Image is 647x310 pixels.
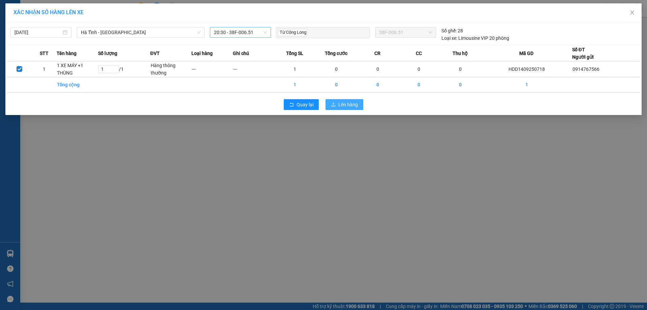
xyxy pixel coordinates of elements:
span: down [197,30,201,34]
span: Ghi chú [233,50,249,57]
td: Tổng cộng [57,77,98,92]
td: 0 [357,61,398,77]
td: 0 [398,77,440,92]
span: Số lượng [98,50,117,57]
td: 0 [316,77,357,92]
span: Lên hàng [338,101,358,108]
span: Tên hàng [57,50,76,57]
td: 0 [440,77,481,92]
span: Thu hộ [453,50,468,57]
td: Hàng thông thường [150,61,192,77]
td: 0 [316,61,357,77]
span: Tổng cước [325,50,347,57]
td: 1 XE MÁY +1 THÙNG [57,61,98,77]
td: 1 [274,61,316,77]
td: HDD1409250718 [481,61,572,77]
span: Hà Tĩnh - Hà Nội [81,27,201,37]
span: Số ghế: [441,27,457,34]
button: Close [623,3,642,22]
td: 0 [398,61,440,77]
span: Từ Công Long [278,29,307,36]
button: uploadLên hàng [326,99,363,110]
span: Loại hàng [191,50,213,57]
span: Mã GD [519,50,533,57]
div: Số ĐT Người gửi [572,46,594,61]
td: 0 [440,61,481,77]
span: STT [40,50,49,57]
button: rollbackQuay lại [284,99,319,110]
td: 1 [274,77,316,92]
td: / 1 [98,61,150,77]
span: CC [416,50,422,57]
input: 14/09/2025 [14,29,61,36]
span: 38F-006.51 [379,27,432,37]
span: CR [374,50,380,57]
span: Loại xe: [441,34,457,42]
td: --- [191,61,233,77]
td: 0 [357,77,398,92]
span: 20:30 - 38F-006.51 [214,27,267,37]
span: rollback [289,102,294,108]
span: 0914767566 [573,66,599,72]
span: close [629,10,635,15]
td: 1 [32,61,57,77]
span: XÁC NHẬN SỐ HÀNG LÊN XE [13,9,84,16]
td: --- [233,61,274,77]
div: 28 [441,27,463,34]
div: Limousine VIP 20 phòng [441,34,509,42]
span: Tổng SL [286,50,303,57]
span: ĐVT [150,50,160,57]
span: upload [331,102,336,108]
td: 1 [481,77,572,92]
span: Quay lại [297,101,313,108]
